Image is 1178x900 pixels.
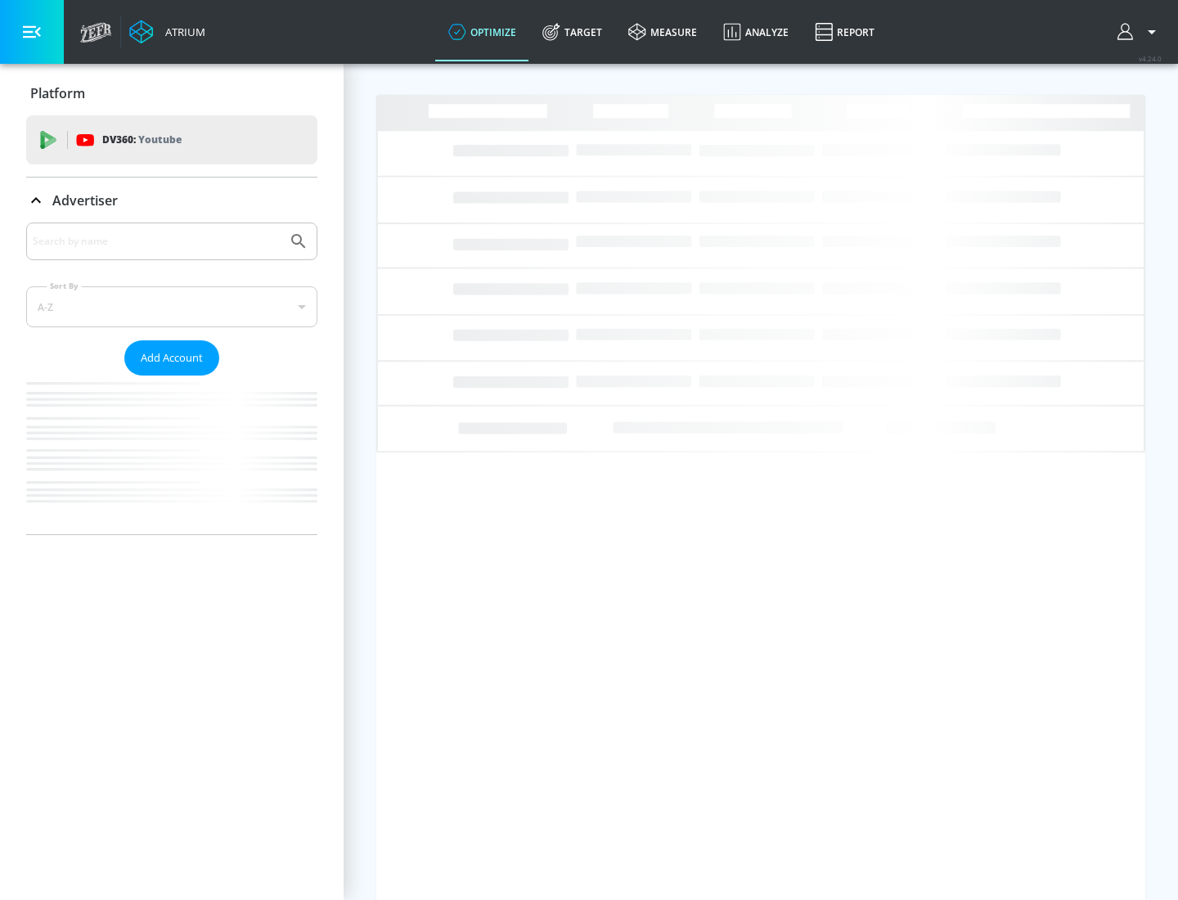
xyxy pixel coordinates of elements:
a: Report [802,2,888,61]
a: optimize [435,2,529,61]
p: Youtube [138,131,182,148]
p: DV360: [102,131,182,149]
p: Advertiser [52,191,118,209]
a: Analyze [710,2,802,61]
a: Target [529,2,615,61]
span: v 4.24.0 [1139,54,1162,63]
div: A-Z [26,286,317,327]
div: Atrium [159,25,205,39]
label: Sort By [47,281,82,291]
p: Platform [30,84,85,102]
a: measure [615,2,710,61]
div: Advertiser [26,223,317,534]
a: Atrium [129,20,205,44]
nav: list of Advertiser [26,376,317,534]
div: Advertiser [26,178,317,223]
div: Platform [26,70,317,116]
span: Add Account [141,349,203,367]
button: Add Account [124,340,219,376]
div: DV360: Youtube [26,115,317,164]
input: Search by name [33,231,281,252]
